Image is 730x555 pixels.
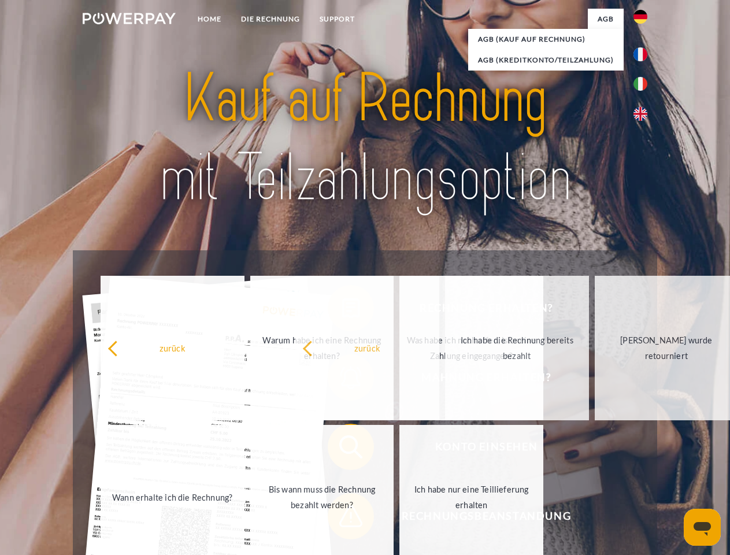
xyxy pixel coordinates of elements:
img: it [633,77,647,91]
img: title-powerpay_de.svg [110,55,620,221]
a: DIE RECHNUNG [231,9,310,29]
div: Ich habe nur eine Teillieferung erhalten [406,482,536,513]
div: zurück [108,340,238,356]
a: Home [188,9,231,29]
div: Wann erhalte ich die Rechnung? [108,489,238,505]
img: fr [633,47,647,61]
img: de [633,10,647,24]
img: logo-powerpay-white.svg [83,13,176,24]
a: AGB (Kreditkonto/Teilzahlung) [468,50,624,71]
div: Warum habe ich eine Rechnung erhalten? [257,332,387,364]
iframe: Schaltfläche zum Öffnen des Messaging-Fensters [684,509,721,546]
a: AGB (Kauf auf Rechnung) [468,29,624,50]
div: zurück [302,340,432,356]
div: Bis wann muss die Rechnung bezahlt werden? [257,482,387,513]
a: agb [588,9,624,29]
img: en [633,107,647,121]
div: Ich habe die Rechnung bereits bezahlt [452,332,582,364]
a: SUPPORT [310,9,365,29]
